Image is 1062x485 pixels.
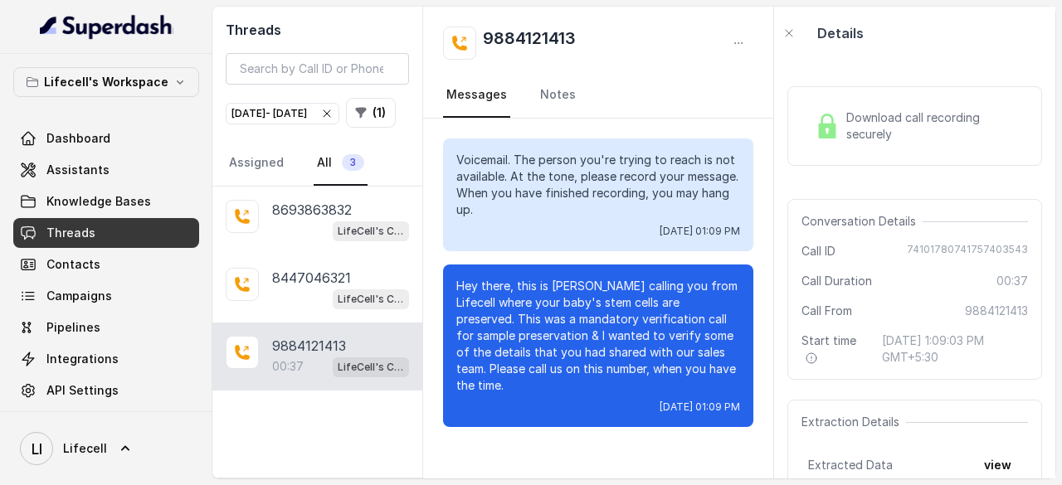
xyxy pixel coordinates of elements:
[46,382,119,399] span: API Settings
[537,73,579,118] a: Notes
[226,53,409,85] input: Search by Call ID or Phone Number
[46,288,112,304] span: Campaigns
[272,358,304,375] p: 00:37
[272,336,346,356] p: 9884121413
[226,141,409,186] nav: Tabs
[13,155,199,185] a: Assistants
[338,223,404,240] p: LifeCell's Call Assistant
[801,213,923,230] span: Conversation Details
[13,124,199,153] a: Dashboard
[46,225,95,241] span: Threads
[801,273,872,289] span: Call Duration
[226,141,287,186] a: Assigned
[801,332,869,366] span: Start time
[342,154,364,171] span: 3
[63,440,107,457] span: Lifecell
[46,351,119,367] span: Integrations
[801,414,906,430] span: Extraction Details
[808,457,893,473] span: Extracted Data
[13,425,199,472] a: Lifecell
[13,187,199,216] a: Knowledge Bases
[13,313,199,342] a: Pipelines
[46,162,110,178] span: Assistants
[13,67,199,97] button: Lifecell's Workspace
[13,250,199,279] a: Contacts
[882,332,1028,366] span: [DATE] 1:09:03 PM GMT+5:30
[338,291,404,308] p: LifeCell's Call Assistant
[907,243,1028,259] span: 74101780741757403543
[443,73,510,118] a: Messages
[13,281,199,311] a: Campaigns
[660,225,740,238] span: [DATE] 01:09 PM
[846,109,1021,143] span: Download call recording securely
[13,376,199,405] a: API Settings
[40,13,173,40] img: light.svg
[483,27,576,60] h2: 9884121413
[338,359,404,376] p: LifeCell's Call Assistant
[660,400,740,414] span: [DATE] 01:09 PM
[272,268,351,288] p: 8447046321
[815,114,840,138] img: Lock Icon
[46,319,100,336] span: Pipelines
[13,344,199,374] a: Integrations
[817,23,864,43] p: Details
[346,98,396,128] button: (1)
[13,218,199,248] a: Threads
[314,141,368,186] a: All3
[801,243,835,259] span: Call ID
[443,73,753,118] nav: Tabs
[456,278,740,394] p: Hey there, this is [PERSON_NAME] calling you from Lifecell where your baby's stem cells are prese...
[46,256,100,273] span: Contacts
[226,103,339,124] button: [DATE]- [DATE]
[46,193,151,210] span: Knowledge Bases
[996,273,1028,289] span: 00:37
[974,450,1021,480] button: view
[456,152,740,218] p: Voicemail. The person you're trying to reach is not available. At the tone, please record your me...
[46,130,110,147] span: Dashboard
[32,440,42,458] text: LI
[801,303,852,319] span: Call From
[272,200,352,220] p: 8693863832
[231,105,334,122] div: [DATE] - [DATE]
[226,20,409,40] h2: Threads
[44,72,168,92] p: Lifecell's Workspace
[965,303,1028,319] span: 9884121413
